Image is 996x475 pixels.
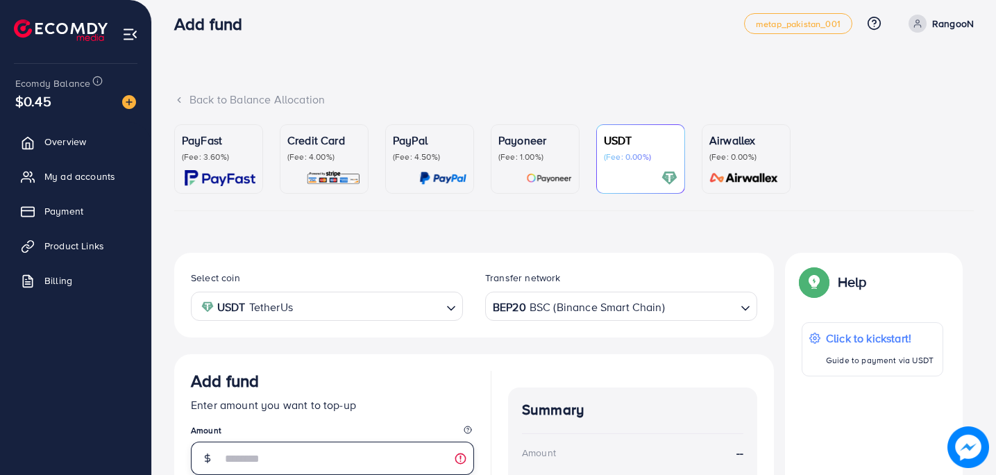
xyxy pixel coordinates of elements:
a: Billing [10,267,141,294]
div: Search for option [485,292,757,320]
strong: -- [736,445,743,461]
input: Search for option [297,296,441,317]
span: $0.45 [15,91,51,111]
a: RangooN [903,15,974,33]
a: Product Links [10,232,141,260]
span: My ad accounts [44,169,115,183]
img: card [185,170,255,186]
p: RangooN [932,15,974,32]
img: card [419,170,466,186]
div: Search for option [191,292,463,320]
span: Overview [44,135,86,149]
p: (Fee: 1.00%) [498,151,572,162]
p: (Fee: 0.00%) [604,151,677,162]
span: Billing [44,274,72,287]
p: Guide to payment via USDT [826,352,934,369]
p: (Fee: 3.60%) [182,151,255,162]
p: (Fee: 0.00%) [709,151,783,162]
img: card [526,170,572,186]
img: card [661,170,677,186]
img: logo [14,19,108,41]
span: Product Links [44,239,104,253]
span: TetherUs [249,297,293,317]
h3: Add fund [191,371,259,391]
span: Payment [44,204,83,218]
div: Amount [522,446,556,460]
h4: Summary [522,401,743,419]
img: image [122,95,136,109]
p: PayPal [393,132,466,149]
p: Payoneer [498,132,572,149]
span: metap_pakistan_001 [756,19,841,28]
p: Credit Card [287,132,361,149]
h3: Add fund [174,14,253,34]
a: Payment [10,197,141,225]
a: Overview [10,128,141,156]
span: BSC (Binance Smart Chain) [530,297,665,317]
p: Help [838,274,867,290]
input: Search for option [666,296,735,317]
strong: USDT [217,297,246,317]
img: Popup guide [802,269,827,294]
label: Select coin [191,271,240,285]
p: Click to kickstart! [826,330,934,347]
div: Back to Balance Allocation [174,92,974,108]
p: PayFast [182,132,255,149]
a: metap_pakistan_001 [744,13,852,34]
p: Airwallex [709,132,783,149]
label: Transfer network [485,271,561,285]
img: image [947,426,989,468]
p: Enter amount you want to top-up [191,397,474,413]
strong: BEP20 [493,297,526,317]
p: USDT [604,132,677,149]
p: (Fee: 4.00%) [287,151,361,162]
img: card [705,170,783,186]
img: coin [201,301,214,313]
legend: Amount [191,424,474,442]
img: menu [122,26,138,42]
p: (Fee: 4.50%) [393,151,466,162]
span: Ecomdy Balance [15,76,90,90]
img: card [306,170,361,186]
a: My ad accounts [10,162,141,190]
